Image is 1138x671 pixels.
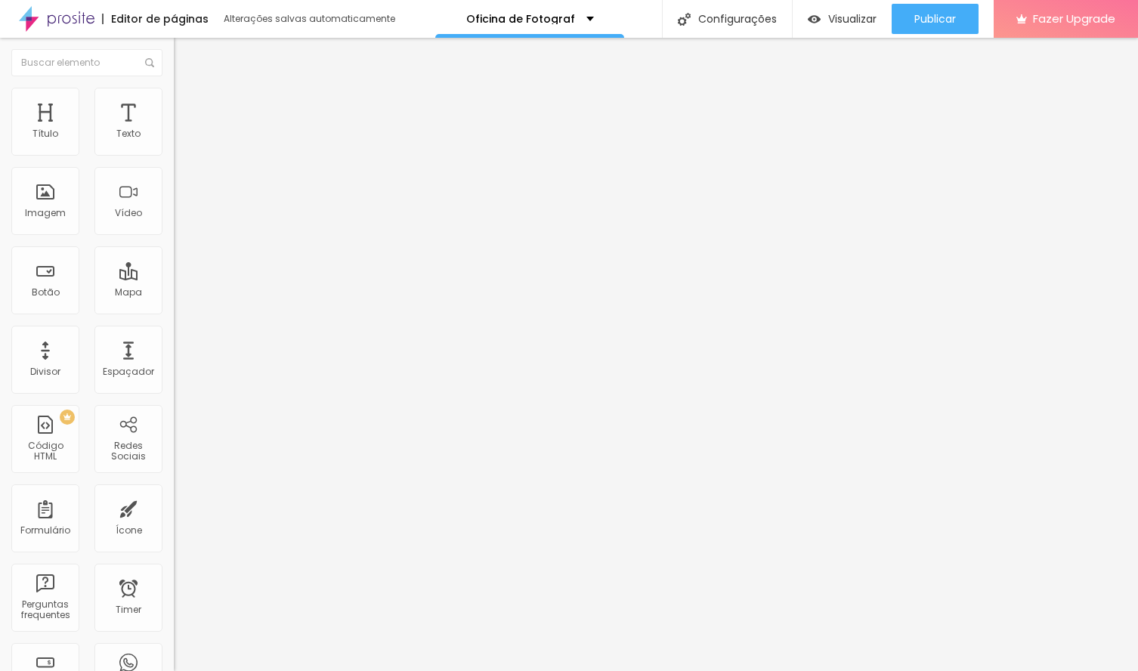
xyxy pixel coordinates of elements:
button: Publicar [892,4,979,34]
input: Buscar elemento [11,49,162,76]
div: Perguntas frequentes [15,599,75,621]
div: Alterações salvas automaticamente [224,14,397,23]
img: Icone [145,58,154,67]
iframe: Editor [174,38,1138,671]
span: Fazer Upgrade [1033,12,1115,25]
div: Vídeo [115,208,142,218]
button: Visualizar [793,4,892,34]
div: Redes Sociais [98,441,158,462]
div: Divisor [30,366,60,377]
span: Visualizar [828,13,877,25]
div: Título [32,128,58,139]
p: Oficina de Fotograf [466,14,575,24]
div: Editor de páginas [102,14,209,24]
span: Publicar [914,13,956,25]
div: Código HTML [15,441,75,462]
div: Botão [32,287,60,298]
div: Timer [116,605,141,615]
img: view-1.svg [808,13,821,26]
div: Imagem [25,208,66,218]
div: Espaçador [103,366,154,377]
div: Mapa [115,287,142,298]
img: Icone [678,13,691,26]
div: Formulário [20,525,70,536]
div: Ícone [116,525,142,536]
div: Texto [116,128,141,139]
